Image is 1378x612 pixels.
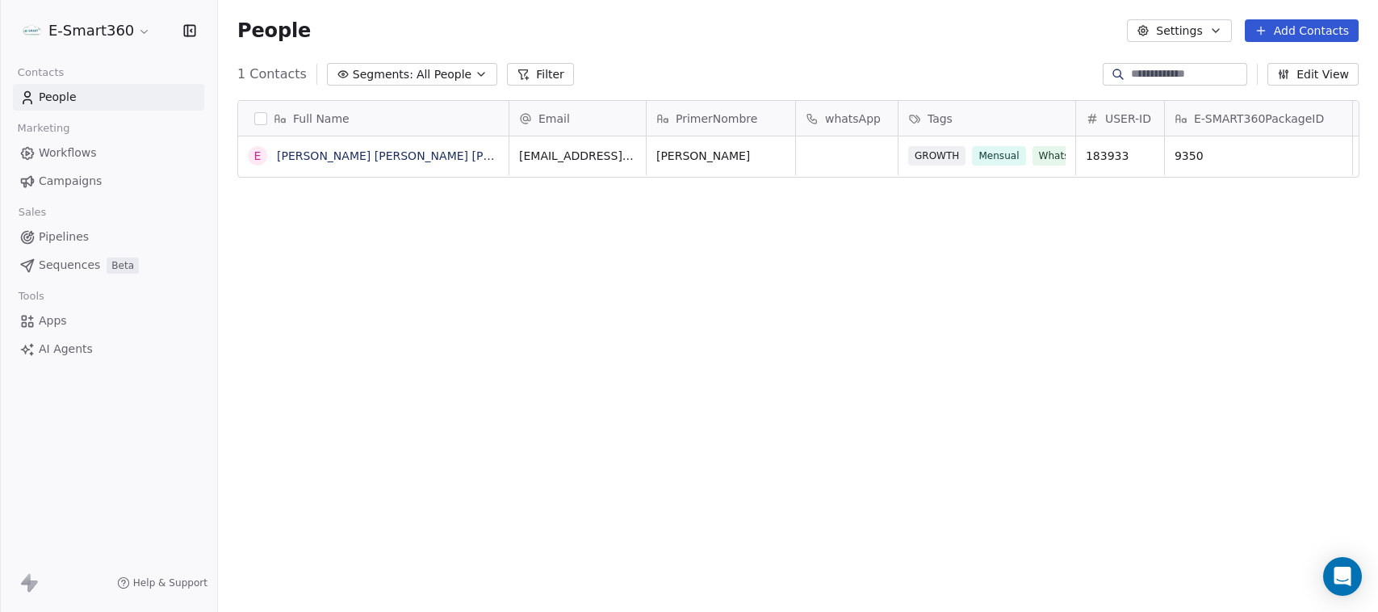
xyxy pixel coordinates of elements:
a: [PERSON_NAME] [PERSON_NAME] [PERSON_NAME] [277,149,566,162]
span: GROWTH [908,146,965,166]
span: People [39,89,77,106]
span: Apps [39,312,67,329]
a: Workflows [13,140,204,166]
span: Segments: [353,66,413,83]
span: Beta [107,258,139,274]
a: SequencesBeta [13,252,204,279]
span: Tools [11,284,51,308]
a: Campaigns [13,168,204,195]
button: Add Contacts [1245,19,1359,42]
span: Marketing [10,116,77,140]
span: Mensual [972,146,1025,166]
span: 9350 [1175,148,1342,164]
a: AI Agents [13,336,204,363]
span: 183933 [1086,148,1154,164]
span: All People [417,66,471,83]
div: Email [509,101,646,136]
span: 1 Contacts [237,65,307,84]
div: grid [238,136,509,602]
span: Sales [11,200,53,224]
div: Tags [898,101,1075,136]
div: Open Intercom Messenger [1323,557,1362,596]
span: AI Agents [39,341,93,358]
button: Filter [507,63,574,86]
div: USER-ID [1076,101,1164,136]
a: Pipelines [13,224,204,250]
span: Workflows [39,145,97,161]
div: whatsApp [796,101,898,136]
span: Contacts [10,61,71,85]
span: Full Name [293,111,350,127]
img: -.png [23,21,42,40]
a: People [13,84,204,111]
span: Pipelines [39,228,89,245]
button: Settings [1127,19,1231,42]
span: Sequences [39,257,100,274]
span: [EMAIL_ADDRESS][DOMAIN_NAME] [519,148,636,164]
span: [PERSON_NAME] [656,148,785,164]
span: E-SMART360PackageID [1194,111,1324,127]
span: Tags [928,111,953,127]
span: Email [538,111,570,127]
span: whatsApp [825,111,881,127]
button: E-Smart360 [19,17,154,44]
a: Apps [13,308,204,334]
div: PrimerNombre [647,101,795,136]
span: E-Smart360 [48,20,134,41]
div: Full Name [238,101,509,136]
span: PrimerNombre [676,111,757,127]
span: WhatsApp [1032,146,1095,166]
div: E-SMART360PackageID [1165,101,1352,136]
div: E [254,148,262,165]
span: People [237,19,311,43]
button: Edit View [1267,63,1359,86]
a: Help & Support [117,576,207,589]
span: Help & Support [133,576,207,589]
span: USER-ID [1105,111,1151,127]
span: Campaigns [39,173,102,190]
